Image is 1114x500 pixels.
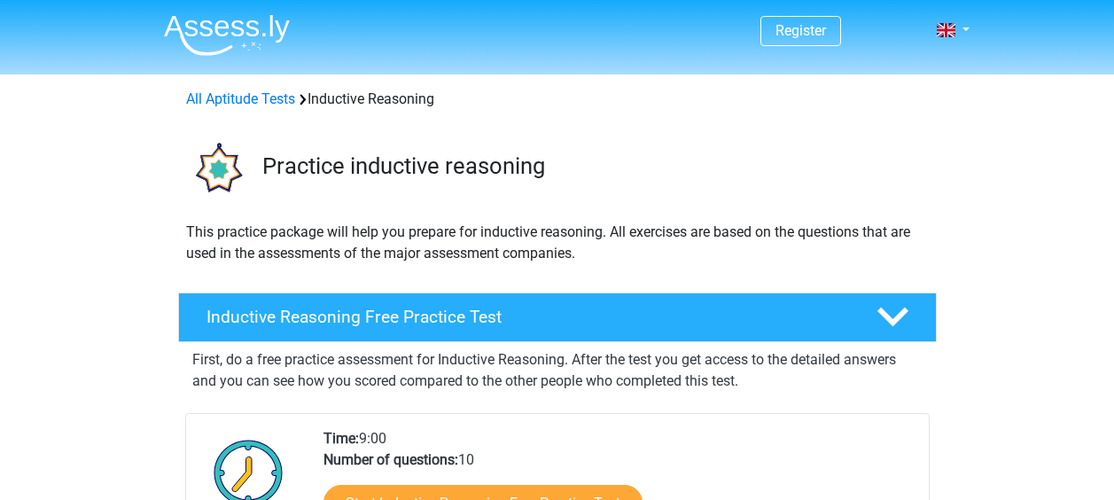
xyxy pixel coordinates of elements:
[186,90,295,107] a: All Aptitude Tests
[179,89,936,110] div: Inductive Reasoning
[323,451,458,468] b: Number of questions:
[192,349,923,392] p: First, do a free practice assessment for Inductive Reasoning. After the test you get access to th...
[775,22,826,39] a: Register
[179,131,254,207] img: inductive reasoning
[323,430,359,447] b: Time:
[164,14,290,56] img: Assessly
[186,222,929,264] p: This practice package will help you prepare for inductive reasoning. All exercises are based on t...
[262,152,923,180] h3: Practice inductive reasoning
[171,293,944,342] a: Inductive Reasoning Free Practice Test
[206,307,848,327] h4: Inductive Reasoning Free Practice Test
